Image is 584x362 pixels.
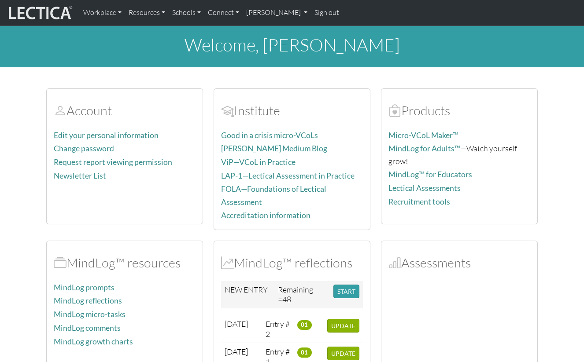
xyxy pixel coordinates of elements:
[297,347,312,357] span: 01
[333,285,359,298] button: START
[388,102,401,118] span: Products
[331,322,355,329] span: UPDATE
[221,103,363,118] h2: Institute
[54,323,121,333] a: MindLog comments
[221,281,274,308] td: NEW ENTRY
[221,171,355,180] a: LAP-1—Lectical Assessment in Practice
[274,281,330,308] td: Remaining =
[225,347,248,356] span: [DATE]
[54,255,67,271] span: MindLog™ resources
[388,255,401,271] span: Assessments
[204,4,243,22] a: Connect
[54,310,126,319] a: MindLog micro-tasks
[54,103,196,118] h2: Account
[7,4,73,21] img: lecticalive
[388,142,530,167] p: —Watch yourself grow!
[221,131,318,140] a: Good in a crisis micro-VCoLs
[54,102,67,118] span: Account
[54,283,115,292] a: MindLog prompts
[311,4,343,22] a: Sign out
[331,350,355,357] span: UPDATE
[262,315,294,343] td: Entry # 2
[388,131,458,140] a: Micro-VCoL Maker™
[225,319,248,329] span: [DATE]
[388,183,461,193] a: Lectical Assessments
[297,320,312,330] span: 01
[54,144,114,153] a: Change password
[327,319,359,333] button: UPDATE
[80,4,125,22] a: Workplace
[282,294,291,304] span: 48
[54,157,172,167] a: Request report viewing permission
[221,184,326,206] a: FOLA—Foundations of Lectical Assessment
[125,4,169,22] a: Resources
[221,144,327,153] a: [PERSON_NAME] Medium Blog
[388,103,530,118] h2: Products
[54,255,196,271] h2: MindLog™ resources
[243,4,311,22] a: [PERSON_NAME]
[388,197,450,206] a: Recruitment tools
[388,144,460,153] a: MindLog for Adults™
[388,255,530,271] h2: Assessments
[327,347,359,360] button: UPDATE
[388,170,472,179] a: MindLog™ for Educators
[221,255,363,271] h2: MindLog™ reflections
[54,296,122,305] a: MindLog reflections
[169,4,204,22] a: Schools
[221,157,296,167] a: ViP—VCoL in Practice
[221,255,234,271] span: MindLog
[54,131,159,140] a: Edit your personal information
[221,211,310,220] a: Accreditation information
[221,102,234,118] span: Account
[54,171,106,180] a: Newsletter List
[54,337,133,346] a: MindLog growth charts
